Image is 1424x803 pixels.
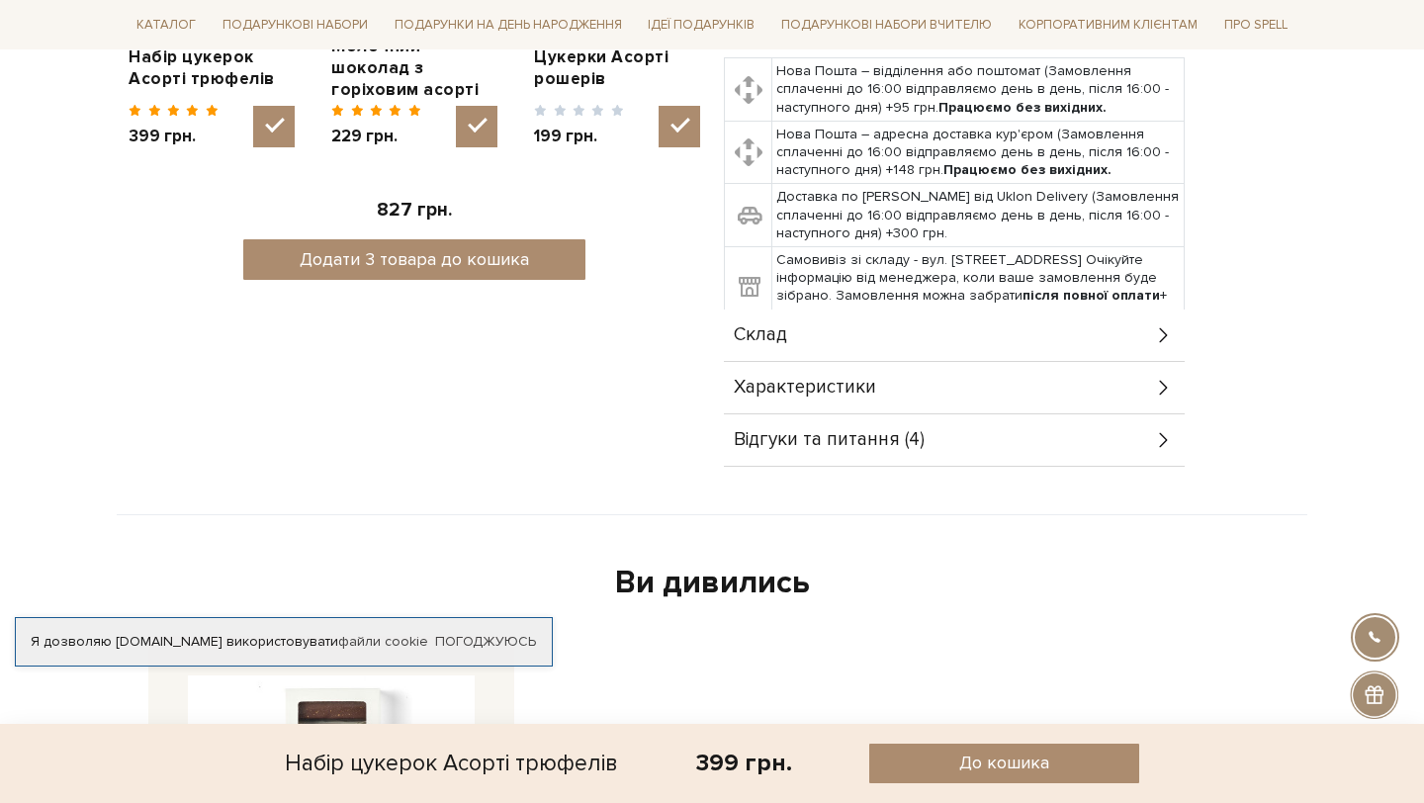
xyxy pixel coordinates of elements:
[129,46,295,90] a: Набір цукерок Асорті трюфелів
[435,633,536,651] a: Погоджуюсь
[16,633,552,651] div: Я дозволяю [DOMAIN_NAME] використовувати
[387,10,630,41] a: Подарунки на День народження
[377,199,452,222] span: 827 грн.
[734,431,925,449] span: Відгуки та питання (4)
[943,161,1112,178] b: Працюємо без вихідних.
[338,633,428,650] a: файли cookie
[959,752,1049,774] span: До кошика
[129,10,204,41] a: Каталог
[869,744,1139,783] button: До кошика
[1011,10,1205,41] a: Корпоративним клієнтам
[215,10,376,41] a: Подарункові набори
[331,36,497,101] a: Молочний шоколад з горіховим асорті
[938,99,1107,116] b: Працюємо без вихідних.
[772,247,1185,328] td: Самовивіз зі складу - вул. [STREET_ADDRESS] Очікуйте інформацію від менеджера, коли ваше замовлен...
[773,8,1000,42] a: Подарункові набори Вчителю
[243,239,586,280] button: Додати 3 товара до кошика
[534,46,700,90] a: Цукерки Асорті рошерів
[534,126,624,147] span: 199 грн.
[129,126,219,147] span: 399 грн.
[772,58,1185,122] td: Нова Пошта – відділення або поштомат (Замовлення сплаченні до 16:00 відправляємо день в день, піс...
[331,126,421,147] span: 229 грн.
[1216,10,1295,41] a: Про Spell
[734,379,876,397] span: Характеристики
[734,326,787,344] span: Склад
[772,184,1185,247] td: Доставка по [PERSON_NAME] від Uklon Delivery (Замовлення сплаченні до 16:00 відправляємо день в д...
[772,121,1185,184] td: Нова Пошта – адресна доставка кур'єром (Замовлення сплаченні до 16:00 відправляємо день в день, п...
[696,748,792,778] div: 399 грн.
[285,744,618,783] div: Набір цукерок Асорті трюфелів
[1023,287,1160,304] b: після повної оплати
[640,10,762,41] a: Ідеї подарунків
[140,563,1284,604] div: Ви дивились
